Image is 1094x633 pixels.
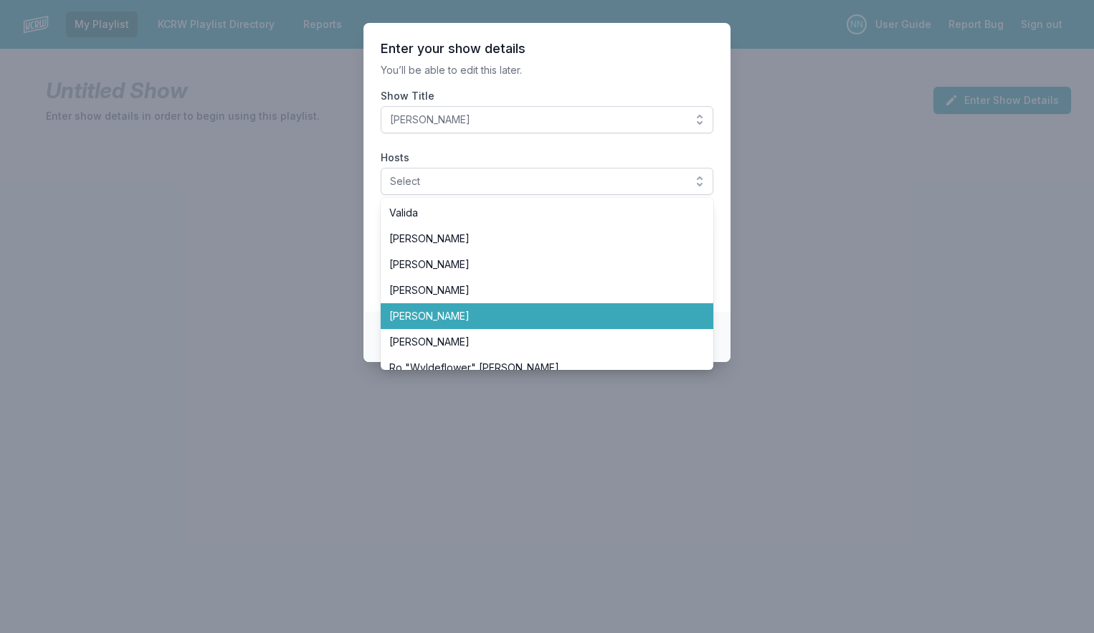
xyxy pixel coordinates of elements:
[381,151,713,165] label: Hosts
[381,106,713,133] button: [PERSON_NAME]
[389,361,688,375] span: Ro "Wyldeflower" [PERSON_NAME]
[390,174,684,189] span: Select
[389,309,688,323] span: [PERSON_NAME]
[389,335,688,349] span: [PERSON_NAME]
[381,63,713,77] p: You’ll be able to edit this later.
[389,206,688,220] span: Valida
[389,232,688,246] span: [PERSON_NAME]
[389,257,688,272] span: [PERSON_NAME]
[381,40,713,57] header: Enter your show details
[390,113,684,127] span: [PERSON_NAME]
[389,283,688,298] span: [PERSON_NAME]
[381,89,713,103] label: Show Title
[381,168,713,195] button: Select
